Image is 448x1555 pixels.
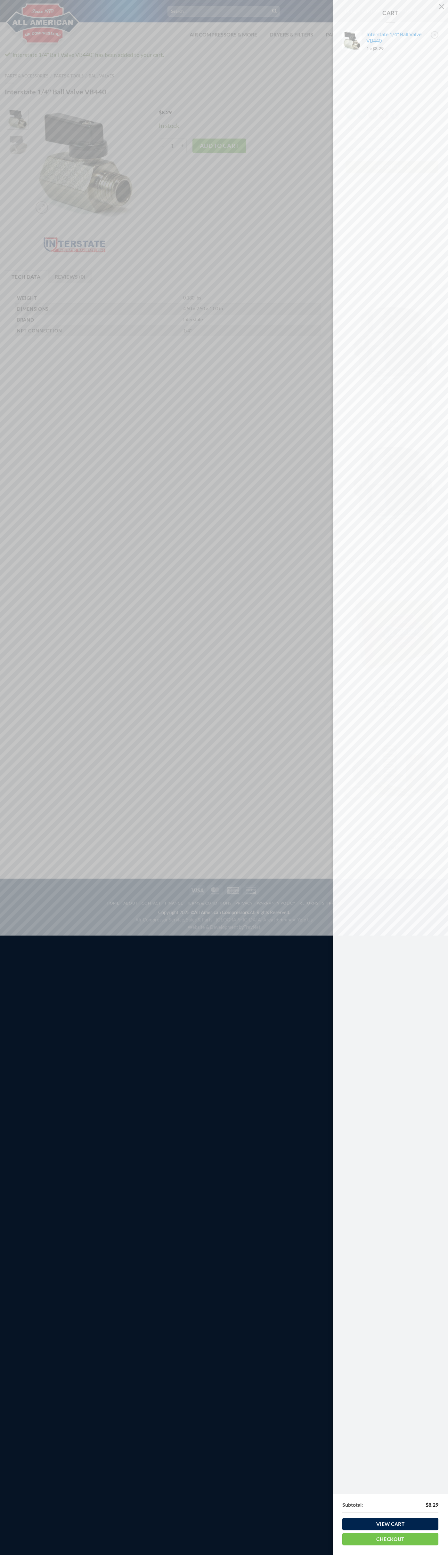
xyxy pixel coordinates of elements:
span: 1 × [366,46,384,52]
span: $ [426,1502,428,1508]
span: $ [372,46,375,51]
strong: Subtotal: [342,1501,363,1509]
span: Cart [342,10,438,17]
bdi: 8.29 [372,46,384,51]
a: Remove Interstate 1/4" Ball Valve VB440 from cart [431,31,438,39]
a: Checkout [342,1533,438,1545]
a: Interstate 1/4" Ball Valve VB440 [366,31,429,44]
a: View cart [342,1518,438,1530]
bdi: 8.29 [426,1502,438,1508]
